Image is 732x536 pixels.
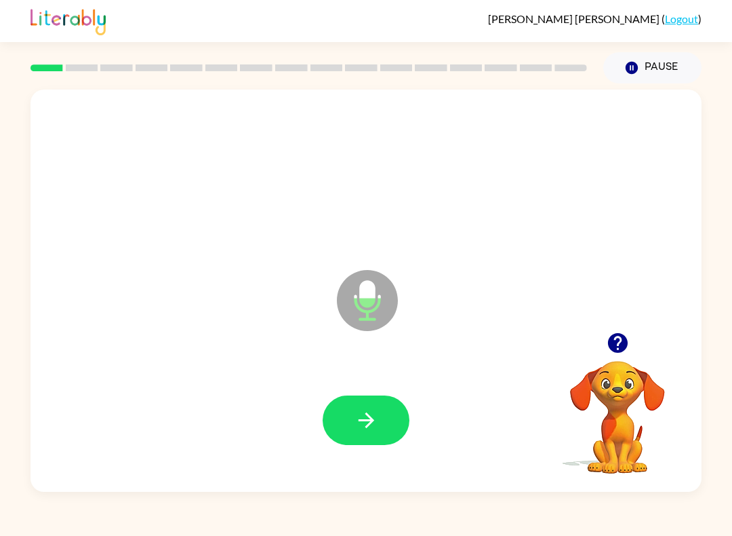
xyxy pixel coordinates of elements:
button: Pause [603,52,701,83]
video: Your browser must support playing .mp4 files to use Literably. Please try using another browser. [550,340,685,476]
div: ( ) [488,12,701,25]
span: [PERSON_NAME] [PERSON_NAME] [488,12,662,25]
a: Logout [665,12,698,25]
img: Literably [30,5,106,35]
